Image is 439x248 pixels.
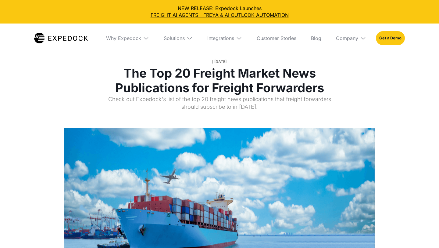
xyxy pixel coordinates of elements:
[5,12,434,18] a: FREIGHT AI AGENTS - FREYA & AI OUTLOOK AUTOMATION
[336,35,358,41] div: Company
[376,31,405,45] a: Get a Demo
[252,24,301,53] a: Customer Stories
[214,57,227,66] div: [DATE]
[207,35,234,41] div: Integrations
[106,66,333,95] h1: The Top 20 Freight Market News Publications for Freight Forwarders
[106,35,141,41] div: Why Expedock
[106,95,333,115] p: Check out Expedock's list of the top 20 freight news publications that freight forwarders should ...
[306,24,326,53] a: Blog
[5,5,434,19] div: NEW RELEASE: Expedock Launches
[164,35,185,41] div: Solutions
